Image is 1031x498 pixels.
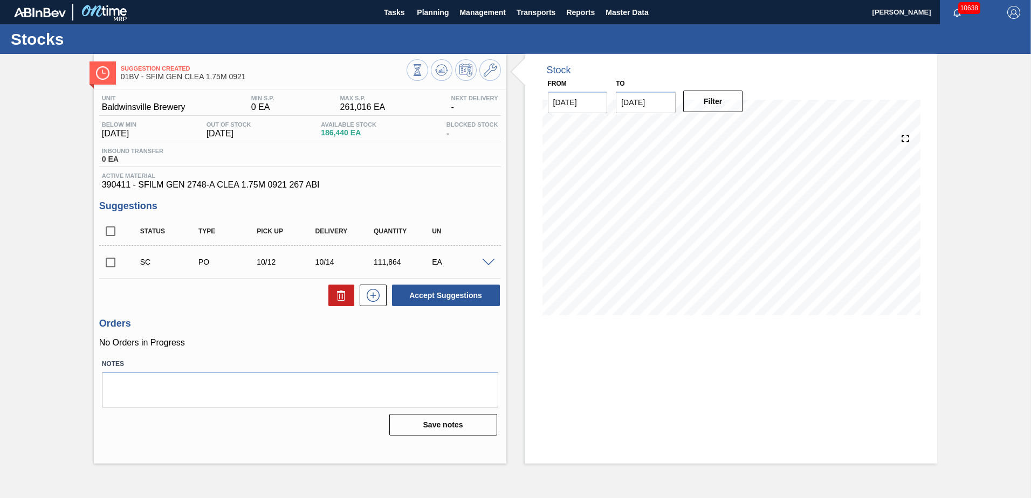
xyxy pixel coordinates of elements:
[121,73,407,81] span: 01BV - SFIM GEN CLEA 1.75M 0921
[548,80,567,87] label: From
[207,121,251,128] span: Out Of Stock
[196,227,261,235] div: Type
[102,155,163,163] span: 0 EA
[102,148,163,154] span: Inbound Transfer
[99,200,501,212] h3: Suggestions
[121,65,407,72] span: Suggestion Created
[455,59,477,81] button: Schedule Inventory
[459,6,506,19] span: Management
[340,95,386,101] span: MAX S.P.
[1007,6,1020,19] img: Logout
[99,318,501,329] h3: Orders
[616,80,624,87] label: to
[392,285,500,306] button: Accept Suggestions
[11,33,202,45] h1: Stocks
[321,121,376,128] span: Available Stock
[446,121,498,128] span: Blocked Stock
[616,92,676,113] input: mm/dd/yyyy
[606,6,648,19] span: Master Data
[102,172,498,179] span: Active Material
[102,102,185,112] span: Baldwinsville Brewery
[444,121,501,139] div: -
[449,95,501,112] div: -
[354,285,387,306] div: New suggestion
[940,5,974,20] button: Notifications
[207,129,251,139] span: [DATE]
[138,258,203,266] div: Suggestion Created
[382,6,406,19] span: Tasks
[517,6,555,19] span: Transports
[683,91,743,112] button: Filter
[251,95,274,101] span: MIN S.P.
[102,129,136,139] span: [DATE]
[371,258,436,266] div: 111,864
[566,6,595,19] span: Reports
[138,227,203,235] div: Status
[321,129,376,137] span: 186,440 EA
[429,258,494,266] div: EA
[547,65,571,76] div: Stock
[479,59,501,81] button: Go to Master Data / General
[99,338,501,348] p: No Orders in Progress
[958,2,980,14] span: 10638
[14,8,66,17] img: TNhmsLtSVTkK8tSr43FrP2fwEKptu5GPRR3wAAAABJRU5ErkJggg==
[451,95,498,101] span: Next Delivery
[102,95,185,101] span: Unit
[389,414,497,435] button: Save notes
[102,356,498,372] label: Notes
[313,227,378,235] div: Delivery
[548,92,608,113] input: mm/dd/yyyy
[431,59,452,81] button: Update Chart
[196,258,261,266] div: Purchase order
[102,121,136,128] span: Below Min
[313,258,378,266] div: 10/14/2025
[323,285,354,306] div: Delete Suggestions
[417,6,449,19] span: Planning
[254,227,319,235] div: Pick up
[251,102,274,112] span: 0 EA
[96,66,109,80] img: Ícone
[340,102,386,112] span: 261,016 EA
[387,283,501,307] div: Accept Suggestions
[371,227,436,235] div: Quantity
[102,180,498,190] span: 390411 - SFILM GEN 2748-A CLEA 1.75M 0921 267 ABI
[429,227,494,235] div: UN
[407,59,428,81] button: Stocks Overview
[254,258,319,266] div: 10/12/2025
